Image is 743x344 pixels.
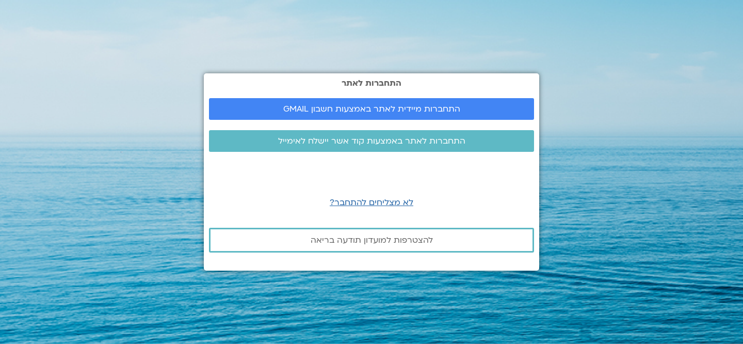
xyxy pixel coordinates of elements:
span: התחברות מיידית לאתר באמצעות חשבון GMAIL [283,104,460,114]
a: להצטרפות למועדון תודעה בריאה [209,228,534,253]
a: התחברות מיידית לאתר באמצעות חשבון GMAIL [209,98,534,120]
span: להצטרפות למועדון תודעה בריאה [311,236,433,245]
span: התחברות לאתר באמצעות קוד אשר יישלח לאימייל [278,136,465,146]
h2: התחברות לאתר [209,79,534,88]
a: התחברות לאתר באמצעות קוד אשר יישלח לאימייל [209,130,534,152]
a: לא מצליחים להתחבר? [330,197,413,208]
